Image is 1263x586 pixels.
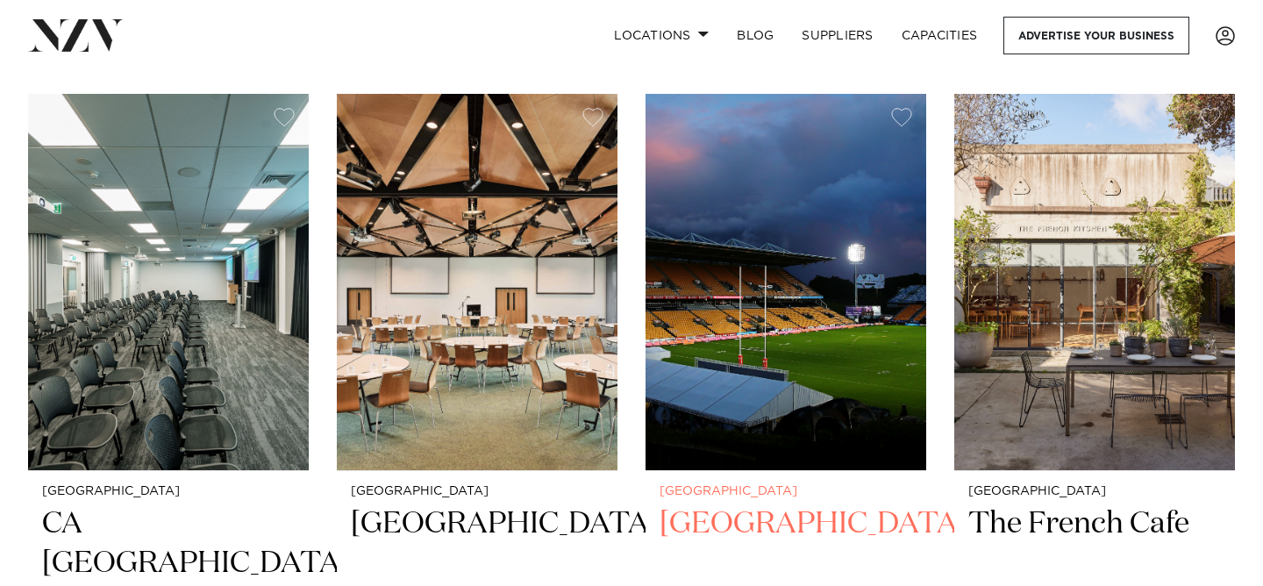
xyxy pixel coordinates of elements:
[660,485,912,498] small: [GEOGRAPHIC_DATA]
[788,17,887,54] a: SUPPLIERS
[600,17,723,54] a: Locations
[888,17,992,54] a: Capacities
[351,485,603,498] small: [GEOGRAPHIC_DATA]
[337,94,617,470] img: Conference space at Novotel Auckland Airport
[968,485,1221,498] small: [GEOGRAPHIC_DATA]
[1003,17,1189,54] a: Advertise your business
[28,19,124,51] img: nzv-logo.png
[723,17,788,54] a: BLOG
[42,485,295,498] small: [GEOGRAPHIC_DATA]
